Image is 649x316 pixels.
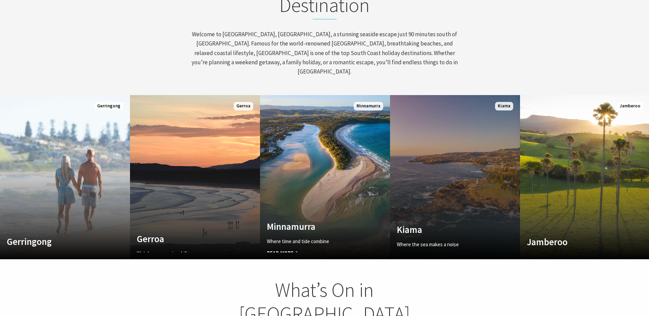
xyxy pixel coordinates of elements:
h4: Minnamurra [267,221,364,232]
span: Gerroa [234,102,253,110]
span: Gerringong [94,102,123,110]
p: Where the sea makes a noise [397,240,494,249]
p: A breath of fresh air [7,252,104,261]
a: Custom Image Used Kiama Where the sea makes a noise Read More Kiama [390,95,520,259]
span: Read More [397,252,494,260]
p: Where time and tide combine [267,237,364,246]
a: Custom Image Used Minnamurra Where time and tide combine Read More Minnamurra [260,95,390,259]
span: Minnamurra [354,102,383,110]
span: Read More [267,249,364,257]
span: Kiama [495,102,513,110]
h4: Gerroa [137,233,234,244]
h4: Gerringong [7,236,104,247]
p: Welcome to [GEOGRAPHIC_DATA], [GEOGRAPHIC_DATA], a stunning seaside escape just 90 minutes south ... [191,30,459,76]
span: Jamberoo [617,102,643,110]
a: Custom Image Used Gerroa Watch your worries drift away Gerroa [130,95,260,259]
h4: Kiama [397,224,494,235]
p: Watch your worries drift away [137,249,234,258]
h4: Jamberoo [527,236,624,247]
